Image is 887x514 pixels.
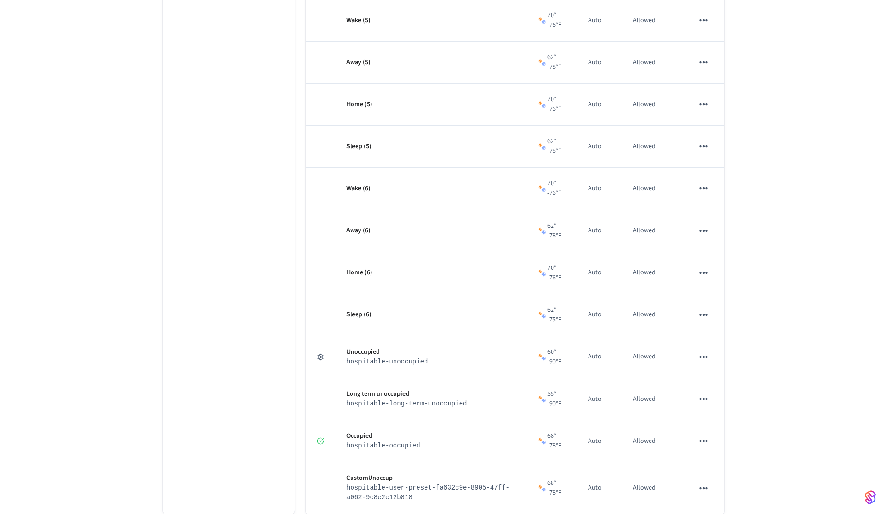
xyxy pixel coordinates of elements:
[346,389,516,399] p: Long term unoccupied
[577,84,622,126] td: Auto
[538,305,566,325] div: 62 ° - 75 °F
[346,58,516,67] p: Away (5)
[538,269,546,277] img: Heat Cool
[577,252,622,294] td: Auto
[538,437,546,445] img: Heat Cool
[538,353,546,361] img: Heat Cool
[346,310,516,320] p: Sleep (6)
[346,473,516,483] p: CustomUnoccup
[346,100,516,109] p: Home (5)
[622,294,683,336] td: Allowed
[577,294,622,336] td: Auto
[538,389,566,409] div: 55 ° - 90 °F
[538,478,566,498] div: 68 ° - 78 °F
[577,42,622,84] td: Auto
[538,221,566,241] div: 62 ° - 78 °F
[577,420,622,462] td: Auto
[538,17,546,24] img: Heat Cool
[538,263,566,283] div: 70 ° - 76 °F
[577,336,622,378] td: Auto
[538,395,546,403] img: Heat Cool
[346,16,516,25] p: Wake (5)
[346,347,516,357] p: Unoccupied
[577,168,622,210] td: Auto
[538,179,566,198] div: 70 ° - 76 °F
[346,142,516,151] p: Sleep (5)
[346,358,428,365] code: hospitable-unoccupied
[622,252,683,294] td: Allowed
[622,84,683,126] td: Allowed
[346,226,516,236] p: Away (6)
[577,126,622,168] td: Auto
[538,431,566,451] div: 68 ° - 78 °F
[538,311,546,319] img: Heat Cool
[577,210,622,252] td: Auto
[622,210,683,252] td: Allowed
[346,184,516,194] p: Wake (6)
[538,227,546,235] img: Heat Cool
[538,53,566,72] div: 62 ° - 78 °F
[346,431,516,441] p: Occupied
[622,462,683,514] td: Allowed
[346,268,516,278] p: Home (6)
[346,442,420,449] code: hospitable-occupied
[622,420,683,462] td: Allowed
[538,11,566,30] div: 70 ° - 76 °F
[577,378,622,420] td: Auto
[622,336,683,378] td: Allowed
[538,137,566,156] div: 62 ° - 75 °F
[622,168,683,210] td: Allowed
[622,42,683,84] td: Allowed
[538,347,566,367] div: 60 ° - 90 °F
[538,143,546,150] img: Heat Cool
[622,126,683,168] td: Allowed
[346,484,510,501] code: hospitable-user-preset-fa632c9e-8905-47ff-a062-9c8e2c12b818
[346,400,467,407] code: hospitable-long-term-unoccupied
[538,95,566,114] div: 70 ° - 76 °F
[538,185,546,192] img: Heat Cool
[538,484,546,492] img: Heat Cool
[577,462,622,514] td: Auto
[622,378,683,420] td: Allowed
[538,59,546,66] img: Heat Cool
[865,490,876,505] img: SeamLogoGradient.69752ec5.svg
[538,101,546,108] img: Heat Cool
